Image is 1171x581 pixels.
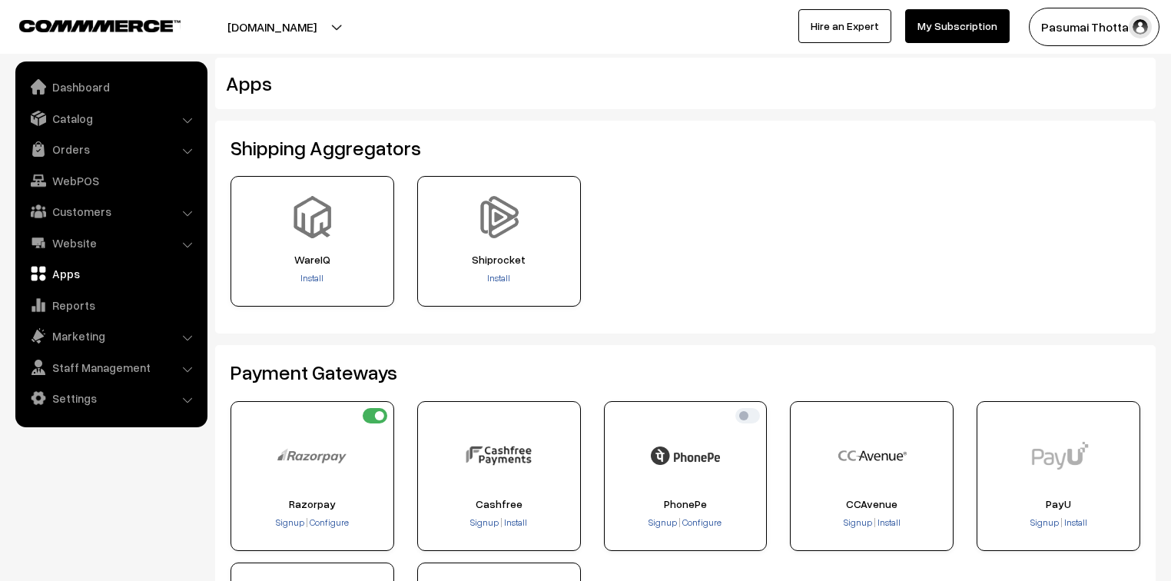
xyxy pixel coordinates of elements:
button: [DOMAIN_NAME] [174,8,370,46]
img: WareIQ [291,196,333,238]
img: Shiprocket [478,196,520,238]
span: CCAvenue [795,498,948,510]
a: Hire an Expert [798,9,891,43]
span: Install [1064,516,1087,528]
img: PhonePe [651,421,720,490]
a: Install [503,516,527,528]
a: Configure [308,516,349,528]
img: CCAvenue [838,421,907,490]
a: Orders [19,135,202,163]
a: COMMMERCE [19,15,154,34]
a: Staff Management [19,354,202,381]
a: Catalog [19,105,202,132]
span: Configure [310,516,349,528]
span: Install [504,516,527,528]
a: Signup [470,516,500,528]
h2: Shipping Aggregators [231,136,1140,160]
span: Signup [844,516,872,528]
span: PayU [982,498,1135,510]
span: Install [877,516,901,528]
div: | [423,516,576,531]
h2: Payment Gateways [231,360,1140,384]
img: PayU [1024,421,1093,490]
a: WebPOS [19,167,202,194]
a: Marketing [19,322,202,350]
span: Configure [682,516,722,528]
span: Cashfree [423,498,576,510]
h2: Apps [226,71,988,95]
div: | [982,516,1135,531]
a: Signup [276,516,306,528]
img: Razorpay [277,421,347,490]
span: Signup [1030,516,1059,528]
a: Reports [19,291,202,319]
span: Signup [276,516,304,528]
a: Dashboard [19,73,202,101]
div: | [609,516,762,531]
a: Apps [19,260,202,287]
a: My Subscription [905,9,1010,43]
a: Website [19,229,202,257]
a: Customers [19,198,202,225]
span: WareIQ [236,254,389,266]
a: Configure [681,516,722,528]
div: | [236,516,389,531]
span: Signup [649,516,677,528]
a: Install [300,272,323,284]
span: PhonePe [609,498,762,510]
button: Pasumai Thotta… [1029,8,1159,46]
img: user [1129,15,1152,38]
div: | [795,516,948,531]
span: Signup [470,516,499,528]
a: Signup [649,516,678,528]
span: Shiprocket [423,254,576,266]
a: Settings [19,384,202,412]
a: Signup [1030,516,1060,528]
a: Install [1063,516,1087,528]
img: Cashfree [464,421,533,490]
span: Razorpay [236,498,389,510]
img: COMMMERCE [19,20,181,32]
a: Signup [844,516,874,528]
a: Install [876,516,901,528]
a: Install [487,272,510,284]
